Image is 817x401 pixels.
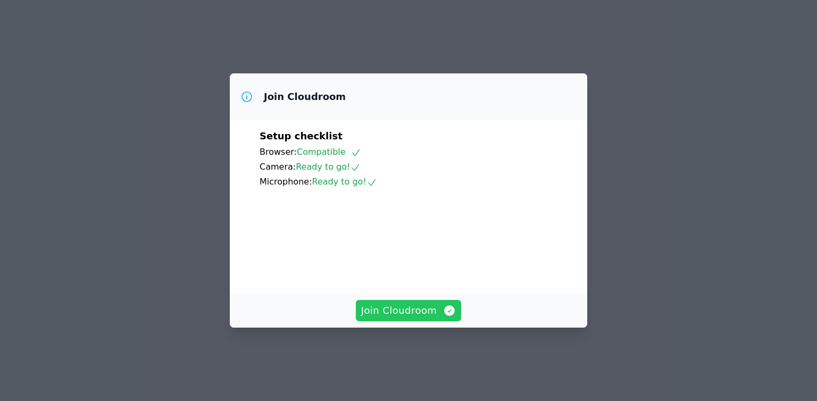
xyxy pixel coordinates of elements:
[264,90,346,103] h3: Join Cloudroom
[260,130,343,141] span: Setup checklist
[260,177,312,187] span: Microphone:
[297,147,361,157] span: Compatible
[356,300,462,321] button: Join Cloudroom
[361,303,456,318] span: Join Cloudroom
[260,147,297,157] span: Browser:
[312,177,377,187] span: Ready to go!
[260,162,296,172] span: Camera:
[296,162,361,172] span: Ready to go!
